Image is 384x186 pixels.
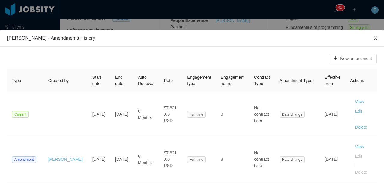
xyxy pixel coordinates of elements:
td: 6 Months [133,137,159,182]
button: Edit [350,151,367,161]
button: View [350,142,369,151]
span: Type [12,78,21,83]
span: End date [115,75,123,86]
td: [DATE] [320,92,345,137]
span: Engagement type [187,75,211,86]
span: Effective from [325,75,340,86]
div: [PERSON_NAME] - Amendments History [7,35,377,41]
td: [DATE] [88,92,110,137]
a: [PERSON_NAME] [48,157,83,162]
span: Date change [280,111,305,118]
button: View [350,97,369,106]
span: Full time [187,111,205,118]
td: 6 Months [133,92,159,137]
span: Created by [48,78,69,83]
button: Delete [350,122,372,132]
span: $7,821.00 USD [164,105,177,123]
span: No contract type [254,105,269,123]
span: Start date [92,75,101,86]
span: Amendment Types [280,78,314,83]
span: Actions [350,78,364,83]
span: Engagement hours [221,75,244,86]
span: 8 [221,112,223,117]
span: Contract Type [254,75,270,86]
span: Auto Renewal [138,75,154,86]
td: [DATE] [88,137,110,182]
td: [DATE] [110,137,133,182]
span: $7,821.00 USD [164,151,177,168]
span: Current [12,111,29,118]
span: Full time [187,156,205,163]
span: No contract type [254,151,269,168]
td: [DATE] [110,92,133,137]
span: Rate [164,78,173,83]
button: icon: plusNew amendment [329,54,377,63]
span: Amendment [12,156,36,163]
i: icon: close [373,36,378,41]
td: [DATE] [320,137,345,182]
button: Close [367,30,384,47]
span: 8 [221,157,223,162]
button: Edit [350,106,367,116]
span: Rate change [280,156,305,163]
